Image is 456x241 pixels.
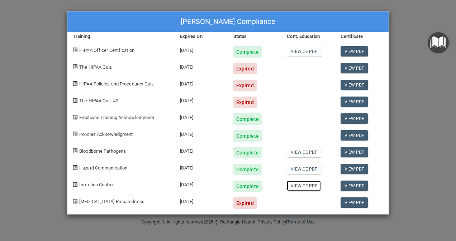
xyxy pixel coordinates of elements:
div: [PERSON_NAME] Compliance [67,11,389,32]
a: View CE PDF [287,147,321,157]
a: View PDF [341,164,368,174]
a: View CE PDF [287,181,321,191]
span: The HIPAA Quiz #2 [79,98,118,103]
span: The HIPAA Quiz [79,64,111,70]
div: [DATE] [175,58,228,74]
span: HIPAA Officer Certification [79,48,134,53]
div: [DATE] [175,175,228,192]
a: View PDF [341,181,368,191]
div: Expires On [175,32,228,41]
div: Status [228,32,281,41]
div: Expired [233,97,257,108]
div: Certificate [335,32,389,41]
a: View PDF [341,113,368,124]
a: View PDF [341,46,368,56]
div: [DATE] [175,91,228,108]
div: Complete [233,164,262,175]
a: View PDF [341,197,368,208]
div: Training [67,32,175,41]
div: Expired [233,63,257,74]
a: View PDF [341,80,368,90]
a: View PDF [341,147,368,157]
div: [DATE] [175,158,228,175]
a: View CE PDF [287,46,321,56]
div: Cont. Education [281,32,335,41]
div: [DATE] [175,192,228,209]
span: [MEDICAL_DATA] Preparedness [79,199,144,204]
a: View PDF [341,130,368,141]
span: HIPAA Policies and Procedures Quiz [79,81,153,87]
div: Complete [233,181,262,192]
a: View PDF [341,63,368,73]
div: Complete [233,130,262,142]
div: Complete [233,113,262,125]
div: Expired [233,197,257,209]
div: [DATE] [175,41,228,58]
a: View PDF [341,97,368,107]
span: Employee Training Acknowledgment [79,115,154,120]
div: [DATE] [175,108,228,125]
div: [DATE] [175,125,228,142]
div: Complete [233,147,262,158]
div: Complete [233,46,262,58]
div: [DATE] [175,74,228,91]
div: [DATE] [175,142,228,158]
span: Bloodborne Pathogens [79,148,126,154]
div: Expired [233,80,257,91]
span: Policies Acknowledgment [79,132,133,137]
span: Hazard Communication [79,165,127,171]
button: Open Resource Center [428,32,449,53]
a: View CE PDF [287,164,321,174]
span: Infection Control [79,182,114,187]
